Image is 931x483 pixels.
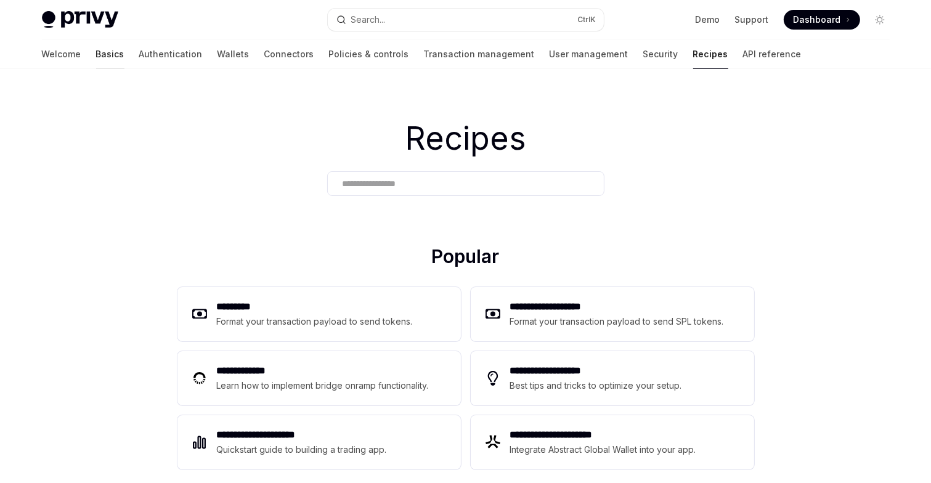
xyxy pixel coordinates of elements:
[743,39,802,69] a: API reference
[177,245,754,272] h2: Popular
[693,39,728,69] a: Recipes
[510,442,697,457] div: Integrate Abstract Global Wallet into your app.
[578,15,596,25] span: Ctrl K
[218,39,250,69] a: Wallets
[42,39,81,69] a: Welcome
[870,10,890,30] button: Toggle dark mode
[510,378,684,393] div: Best tips and tricks to optimize your setup.
[96,39,124,69] a: Basics
[351,12,386,27] div: Search...
[643,39,678,69] a: Security
[217,378,433,393] div: Learn how to implement bridge onramp functionality.
[139,39,203,69] a: Authentication
[784,10,860,30] a: Dashboard
[177,351,461,405] a: **** **** ***Learn how to implement bridge onramp functionality.
[510,314,725,329] div: Format your transaction payload to send SPL tokens.
[424,39,535,69] a: Transaction management
[794,14,841,26] span: Dashboard
[328,9,604,31] button: Open search
[735,14,769,26] a: Support
[42,11,118,28] img: light logo
[177,287,461,341] a: **** ****Format your transaction payload to send tokens.
[696,14,720,26] a: Demo
[329,39,409,69] a: Policies & controls
[264,39,314,69] a: Connectors
[217,314,413,329] div: Format your transaction payload to send tokens.
[217,442,388,457] div: Quickstart guide to building a trading app.
[550,39,628,69] a: User management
